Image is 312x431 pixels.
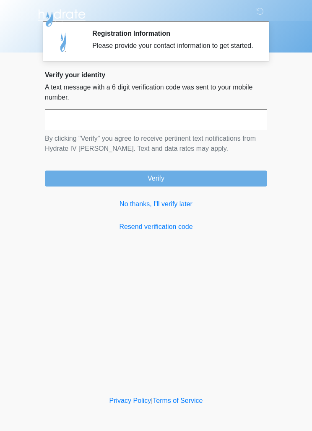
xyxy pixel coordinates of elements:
a: Privacy Policy [109,397,151,404]
a: Resend verification code [45,222,267,232]
div: Please provide your contact information to get started. [92,41,255,51]
h2: Verify your identity [45,71,267,79]
p: A text message with a 6 digit verification code was sent to your mobile number. [45,82,267,102]
img: Hydrate IV Bar - Chandler Logo [36,6,87,27]
a: No thanks, I'll verify later [45,199,267,209]
a: | [151,397,153,404]
p: By clicking "Verify" you agree to receive pertinent text notifications from Hydrate IV [PERSON_NA... [45,134,267,154]
img: Agent Avatar [51,29,76,55]
a: Terms of Service [153,397,203,404]
button: Verify [45,171,267,187]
